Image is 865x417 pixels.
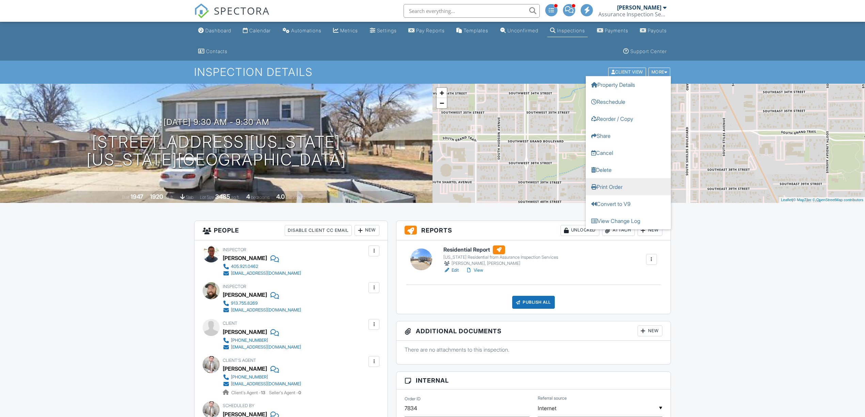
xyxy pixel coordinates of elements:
a: [PHONE_NUMBER] [223,374,301,381]
a: Metrics [330,25,361,37]
a: Templates [454,25,491,37]
span: Inspector [223,284,246,289]
a: Zoom in [437,88,447,98]
span: slab [186,195,193,200]
div: Pay Reports [416,28,445,33]
div: [PERSON_NAME] [223,290,267,300]
h1: [STREET_ADDRESS][US_STATE] [US_STATE][GEOGRAPHIC_DATA] [86,133,346,169]
a: Automations (Advanced) [280,25,324,37]
a: © OpenStreetMap contributors [813,198,863,202]
div: [PERSON_NAME] [223,327,267,337]
input: Search everything... [404,4,540,18]
h3: Internal [396,372,671,389]
a: Dashboard [195,25,234,37]
span: sq.ft. [231,195,240,200]
a: Reschedule [586,93,671,110]
div: 1920 [150,193,163,200]
div: 405.921.0462 [231,264,258,269]
a: [EMAIL_ADDRESS][DOMAIN_NAME] [223,381,301,387]
a: Zoom out [437,98,447,108]
div: Metrics [340,28,358,33]
div: [PERSON_NAME] [617,4,661,11]
span: bathrooms [286,195,305,200]
a: Payouts [637,25,670,37]
span: sq. ft. [164,195,174,200]
div: Inspections [557,28,585,33]
div: 1947 [130,193,143,200]
span: Client's Agent [223,358,256,363]
div: 913.755.8269 [231,301,258,306]
div: New [638,325,662,336]
a: Calendar [240,25,273,37]
div: New [355,225,379,236]
a: Inspections [547,25,588,37]
a: Convert to V9 [586,195,671,212]
span: Inspector [223,247,246,252]
div: Payouts [648,28,667,33]
a: Support Center [620,45,670,58]
span: Built [122,195,129,200]
div: [EMAIL_ADDRESS][DOMAIN_NAME] [231,344,301,350]
div: Unlocked [561,225,599,236]
div: [US_STATE] Residential from Assurance Inspection Services [443,255,558,260]
a: 405.921.0462 [223,263,301,270]
a: SPECTORA [194,9,270,23]
div: [PERSON_NAME] [223,364,267,374]
a: Property Details [586,76,671,93]
a: View Change Log [586,212,671,229]
div: [PERSON_NAME], [PERSON_NAME] [443,260,558,267]
h3: [DATE] 9:30 am - 9:30 am [163,117,269,127]
a: [EMAIL_ADDRESS][DOMAIN_NAME] [223,270,301,277]
a: Residential Report [US_STATE] Residential from Assurance Inspection Services [PERSON_NAME], [PERS... [443,245,558,267]
div: Automations [291,28,321,33]
div: Calendar [249,28,271,33]
a: Client View [608,69,648,74]
a: © MapTiler [793,198,812,202]
div: Unconfirmed [507,28,538,33]
div: Payments [605,28,628,33]
div: Disable Client CC Email [285,225,352,236]
a: View [466,267,483,274]
h3: Reports [396,221,671,240]
a: 913.755.8269 [223,300,301,307]
div: Settings [377,28,397,33]
div: [PHONE_NUMBER] [231,338,268,343]
div: 4 [246,193,250,200]
a: Contacts [195,45,230,58]
div: Contacts [206,48,227,54]
p: There are no attachments to this inspection. [405,346,662,353]
div: More [648,68,671,77]
a: [PHONE_NUMBER] [223,337,301,344]
a: Delete [586,161,671,178]
div: Publish All [512,296,555,309]
strong: 13 [261,390,265,395]
a: [EMAIL_ADDRESS][DOMAIN_NAME] [223,307,301,314]
div: Attach [602,225,635,236]
a: [EMAIL_ADDRESS][DOMAIN_NAME] [223,344,301,351]
a: Cancel [586,144,671,161]
div: [PERSON_NAME] [223,253,267,263]
a: Reorder / Copy [586,110,671,127]
div: Support Center [630,48,667,54]
div: 4.0 [276,193,285,200]
strong: 0 [298,390,301,395]
div: [PHONE_NUMBER] [231,374,268,380]
span: Scheduled By [223,403,254,408]
div: | [779,197,865,203]
a: Pay Reports [406,25,447,37]
span: Lot Size [200,195,214,200]
a: Share [586,127,671,144]
span: Client's Agent - [231,390,266,395]
div: [EMAIL_ADDRESS][DOMAIN_NAME] [231,271,301,276]
a: Unconfirmed [498,25,541,37]
h3: Additional Documents [396,321,671,341]
span: bedrooms [251,195,270,200]
a: Edit [443,267,459,274]
div: Assurance Inspection Services LLC [598,11,666,18]
h1: Inspection Details [194,66,671,78]
span: SPECTORA [214,3,270,18]
a: Leaflet [781,198,792,202]
label: Referral source [538,395,567,401]
a: Print Order [586,178,671,195]
div: Dashboard [205,28,231,33]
